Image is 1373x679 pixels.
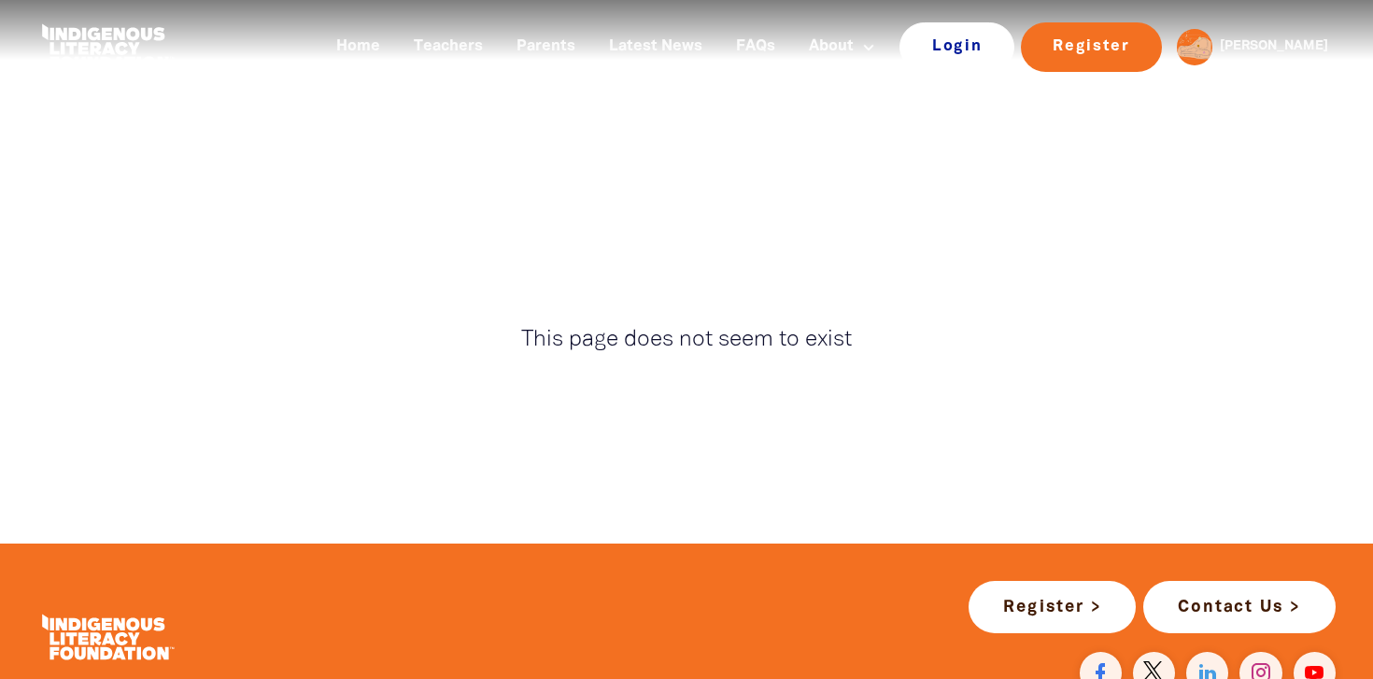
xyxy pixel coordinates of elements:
[1220,40,1328,53] a: [PERSON_NAME]
[325,32,391,63] a: Home
[505,32,587,63] a: Parents
[403,32,494,63] a: Teachers
[798,32,885,63] a: About
[1021,22,1163,71] a: Register
[969,581,1136,633] a: Register >
[1143,581,1336,633] a: Contact Us >
[365,329,1008,351] p: This page does not seem to exist
[899,22,1014,71] a: Login
[598,32,714,63] a: Latest News
[725,32,786,63] a: FAQs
